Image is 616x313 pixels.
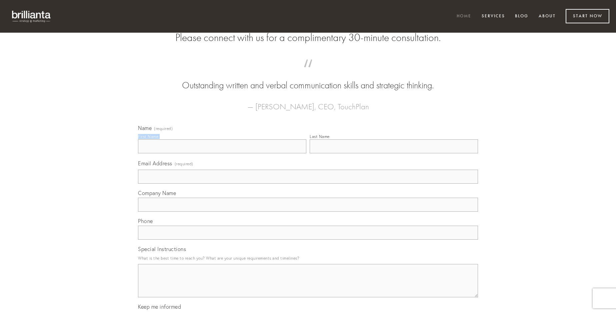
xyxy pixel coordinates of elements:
a: Home [452,11,476,22]
span: Keep me informed [138,303,181,310]
a: About [534,11,560,22]
blockquote: Outstanding written and verbal communication skills and strategic thinking. [149,66,467,92]
span: “ [149,66,467,79]
span: Special Instructions [138,246,186,252]
span: (required) [154,127,173,131]
img: brillianta - research, strategy, marketing [7,7,57,26]
div: Last Name [310,134,330,139]
span: Name [138,125,152,131]
span: Company Name [138,190,176,196]
a: Blog [511,11,533,22]
span: Phone [138,218,153,224]
a: Start Now [566,9,609,23]
div: First Name [138,134,158,139]
p: What is the best time to reach you? What are your unique requirements and timelines? [138,254,478,263]
figcaption: — [PERSON_NAME], CEO, TouchPlan [149,92,467,113]
span: (required) [175,159,193,168]
a: Services [477,11,509,22]
span: Email Address [138,160,172,167]
h2: Please connect with us for a complimentary 30-minute consultation. [138,31,478,44]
